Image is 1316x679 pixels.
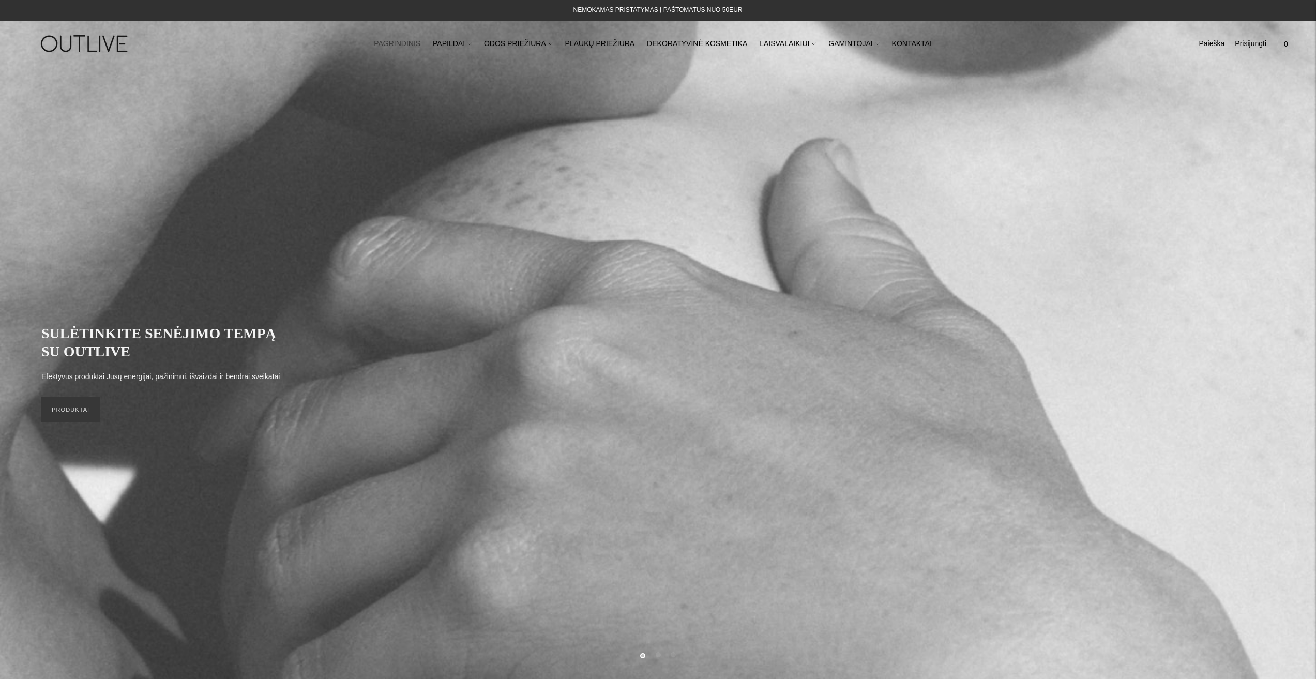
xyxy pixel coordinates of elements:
a: Paieška [1199,33,1224,55]
button: Move carousel to slide 2 [656,652,661,657]
a: PLAUKŲ PRIEŽIŪRA [565,33,635,55]
a: KONTAKTAI [892,33,932,55]
p: Efektyvūs produktai Jūsų energijai, pažinimui, išvaizdai ir bendrai sveikatai [41,371,280,383]
button: Move carousel to slide 1 [640,653,645,658]
button: Move carousel to slide 3 [671,652,676,657]
a: LAISVALAIKIUI [760,33,816,55]
a: 0 [1277,33,1295,55]
a: PAPILDAI [433,33,472,55]
a: GAMINTOJAI [828,33,879,55]
h2: SULĖTINKITE SENĖJIMO TEMPĄ SU OUTLIVE [41,324,290,360]
div: NEMOKAMAS PRISTATYMAS Į PAŠTOMATUS NUO 50EUR [573,4,743,17]
a: ODOS PRIEŽIŪRA [484,33,553,55]
a: DEKORATYVINĖ KOSMETIKA [647,33,747,55]
span: 0 [1279,37,1293,51]
a: Prisijungti [1235,33,1266,55]
a: PRODUKTAI [41,397,100,422]
img: OUTLIVE [21,26,150,62]
a: PAGRINDINIS [374,33,420,55]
